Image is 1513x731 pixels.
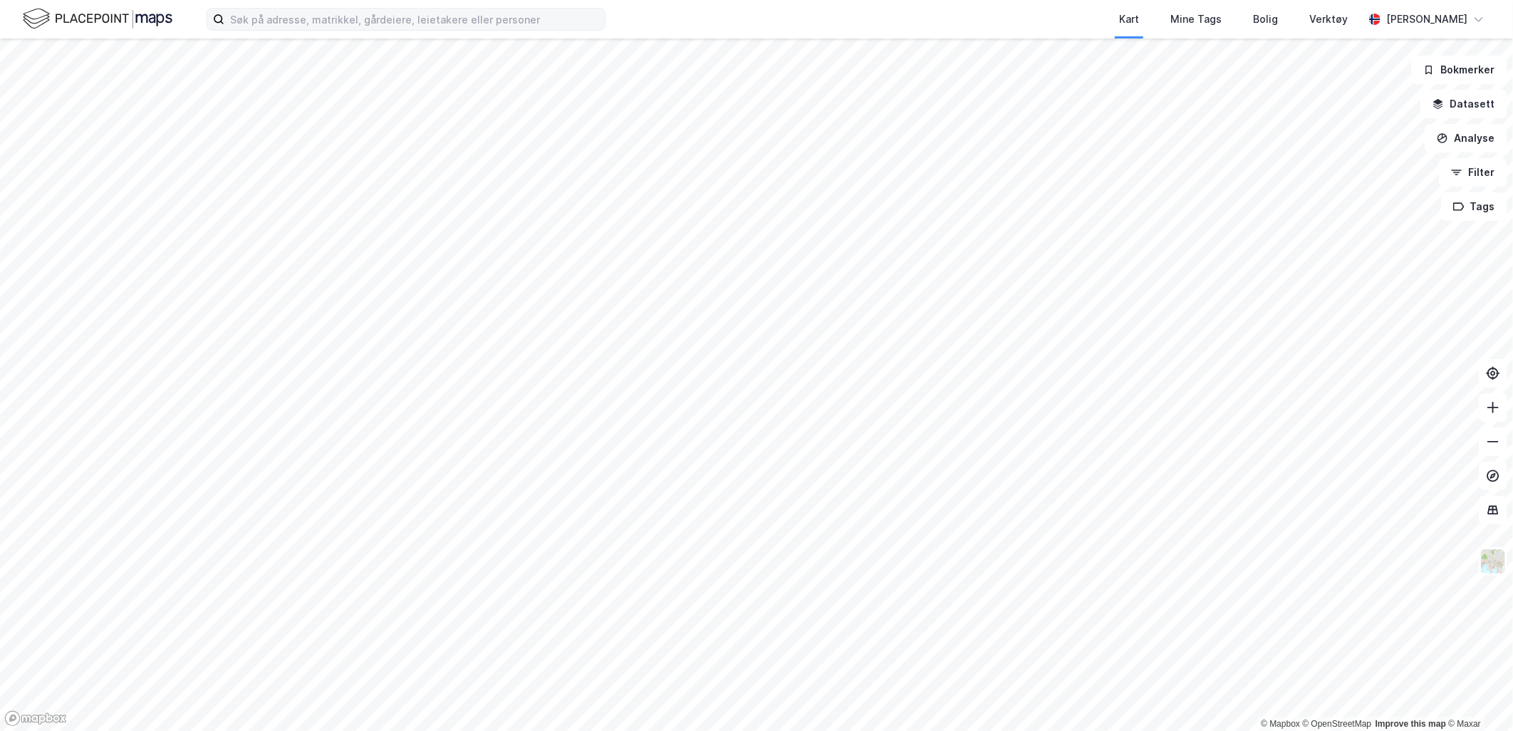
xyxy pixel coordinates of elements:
[23,6,172,31] img: logo.f888ab2527a4732fd821a326f86c7f29.svg
[1386,11,1467,28] div: [PERSON_NAME]
[1442,663,1513,731] iframe: Chat Widget
[1309,11,1348,28] div: Verktøy
[1253,11,1278,28] div: Bolig
[1170,11,1222,28] div: Mine Tags
[1119,11,1139,28] div: Kart
[224,9,605,30] input: Søk på adresse, matrikkel, gårdeiere, leietakere eller personer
